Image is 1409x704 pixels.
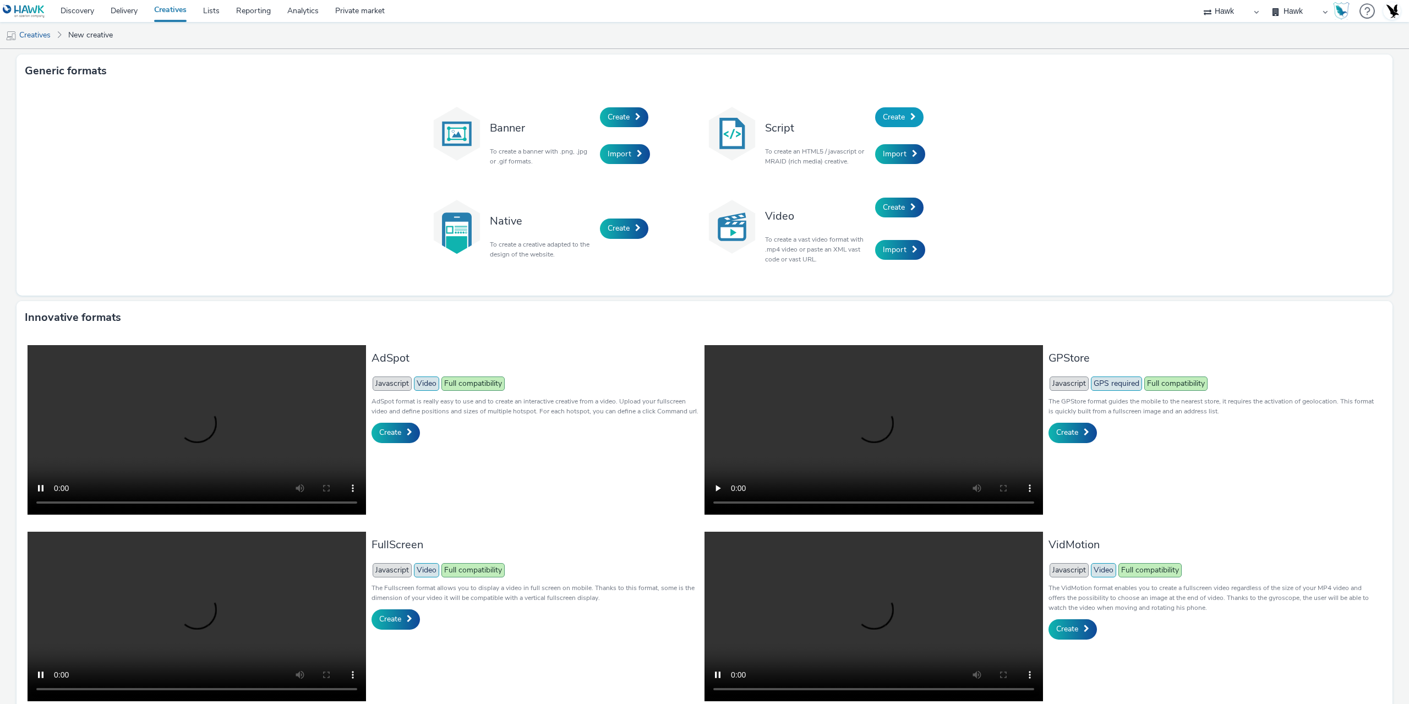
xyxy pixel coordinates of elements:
span: Create [1056,624,1078,634]
span: Full compatibility [1144,376,1208,391]
span: Create [379,427,401,438]
p: To create a creative adapted to the design of the website. [490,239,594,259]
img: undefined Logo [3,4,45,18]
h3: GPStore [1048,351,1376,365]
span: Full compatibility [441,563,505,577]
a: Create [600,107,648,127]
span: Create [1056,427,1078,438]
span: Javascript [373,563,412,577]
img: Hawk Academy [1333,2,1350,20]
p: The VidMotion format enables you to create a fullscreen video regardless of the size of your MP4 ... [1048,583,1376,613]
span: Import [883,244,906,255]
a: Create [875,198,924,217]
h3: Innovative formats [25,309,121,326]
span: Video [414,563,439,577]
span: GPS required [1091,376,1142,391]
a: Create [875,107,924,127]
h3: VidMotion [1048,537,1376,552]
a: Import [600,144,650,164]
span: Video [414,376,439,391]
span: Video [1091,563,1116,577]
img: banner.svg [429,106,484,161]
a: Create [600,219,648,238]
span: Full compatibility [1118,563,1182,577]
a: Import [875,240,925,260]
span: Import [608,149,631,159]
h3: Video [765,209,870,223]
img: video.svg [704,199,760,254]
p: The Fullscreen format allows you to display a video in full screen on mobile. Thanks to this form... [372,583,699,603]
h3: Banner [490,121,594,135]
a: Import [875,144,925,164]
span: Javascript [373,376,412,391]
p: To create a vast video format with .mp4 video or paste an XML vast code or vast URL. [765,234,870,264]
h3: FullScreen [372,537,699,552]
p: AdSpot format is really easy to use and to create an interactive creative from a video. Upload yo... [372,396,699,416]
a: Create [1048,423,1097,443]
p: To create an HTML5 / javascript or MRAID (rich media) creative. [765,146,870,166]
img: code.svg [704,106,760,161]
span: Javascript [1050,563,1089,577]
span: Create [608,112,630,122]
span: Javascript [1050,376,1089,391]
img: mobile [6,30,17,41]
h3: Native [490,214,594,228]
span: Import [883,149,906,159]
a: Create [1048,619,1097,639]
a: New creative [63,22,118,48]
a: Hawk Academy [1333,2,1354,20]
img: Account UK [1384,3,1400,19]
h3: AdSpot [372,351,699,365]
span: Create [883,202,905,212]
p: The GPStore format guides the mobile to the nearest store, it requires the activation of geolocat... [1048,396,1376,416]
span: Create [608,223,630,233]
img: native.svg [429,199,484,254]
h3: Generic formats [25,63,107,79]
p: To create a banner with .png, .jpg or .gif formats. [490,146,594,166]
span: Create [883,112,905,122]
span: Full compatibility [441,376,505,391]
h3: Script [765,121,870,135]
span: Create [379,614,401,624]
a: Create [372,609,420,629]
a: Create [372,423,420,443]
